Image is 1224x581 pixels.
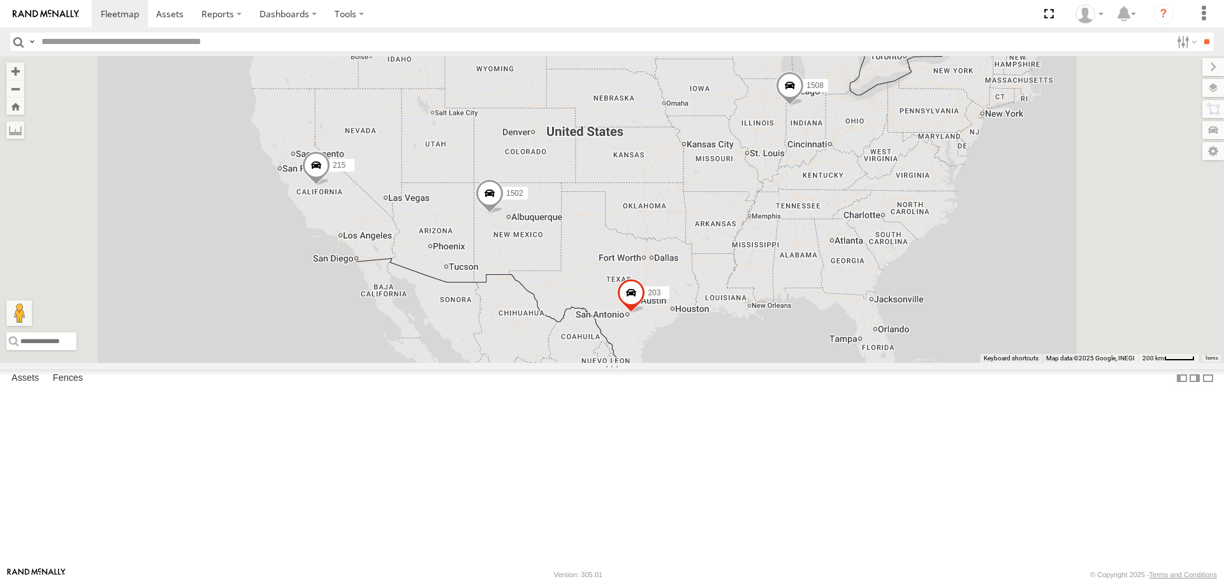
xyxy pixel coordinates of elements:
[1090,571,1217,578] div: © Copyright 2025 -
[6,80,24,98] button: Zoom out
[6,63,24,80] button: Zoom in
[1202,369,1214,388] label: Hide Summary Table
[1172,33,1199,51] label: Search Filter Options
[6,300,32,326] button: Drag Pegman onto the map to open Street View
[1139,354,1198,363] button: Map Scale: 200 km per 44 pixels
[806,81,824,90] span: 1508
[6,121,24,139] label: Measure
[47,370,89,388] label: Fences
[333,161,346,170] span: 215
[7,568,66,581] a: Visit our Website
[1205,355,1218,360] a: Terms
[1071,4,1108,24] div: EDWARD EDMONDSON
[1142,355,1164,362] span: 200 km
[13,10,79,18] img: rand-logo.svg
[1202,142,1224,160] label: Map Settings
[506,189,523,198] span: 1502
[1149,571,1217,578] a: Terms and Conditions
[1046,355,1135,362] span: Map data ©2025 Google, INEGI
[648,288,660,297] span: 203
[984,354,1038,363] button: Keyboard shortcuts
[6,98,24,115] button: Zoom Home
[1153,4,1174,24] i: ?
[27,33,37,51] label: Search Query
[1176,369,1188,388] label: Dock Summary Table to the Left
[5,370,45,388] label: Assets
[554,571,602,578] div: Version: 305.01
[1188,369,1201,388] label: Dock Summary Table to the Right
